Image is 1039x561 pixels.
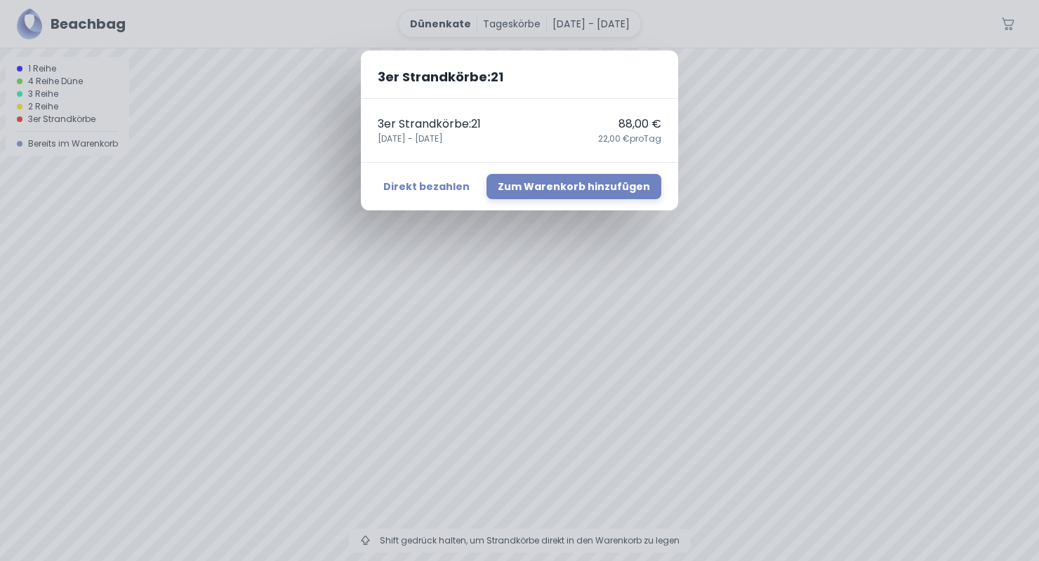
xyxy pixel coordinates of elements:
[378,174,475,199] button: Direkt bezahlen
[618,116,661,133] p: 88,00 €
[487,174,661,199] button: Zum Warenkorb hinzufügen
[378,116,481,133] p: 3er Strandkörbe : 21
[378,133,443,145] span: [DATE] - [DATE]
[361,50,678,99] h2: 3er Strandkörbe : 21
[598,133,661,145] span: 22,00 € pro Tag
